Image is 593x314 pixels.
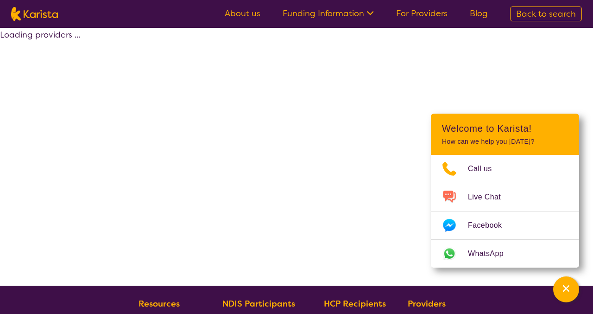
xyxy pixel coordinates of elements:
[468,247,515,261] span: WhatsApp
[468,190,512,204] span: Live Chat
[139,298,180,309] b: Resources
[442,138,568,146] p: How can we help you [DATE]?
[468,218,513,232] span: Facebook
[408,298,446,309] b: Providers
[11,7,58,21] img: Karista logo
[431,240,579,268] a: Web link opens in a new tab.
[283,8,374,19] a: Funding Information
[470,8,488,19] a: Blog
[516,8,576,19] span: Back to search
[431,155,579,268] ul: Choose channel
[222,298,295,309] b: NDIS Participants
[431,114,579,268] div: Channel Menu
[468,162,503,176] span: Call us
[510,6,582,21] a: Back to search
[442,123,568,134] h2: Welcome to Karista!
[324,298,386,309] b: HCP Recipients
[396,8,448,19] a: For Providers
[225,8,260,19] a: About us
[553,276,579,302] button: Channel Menu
